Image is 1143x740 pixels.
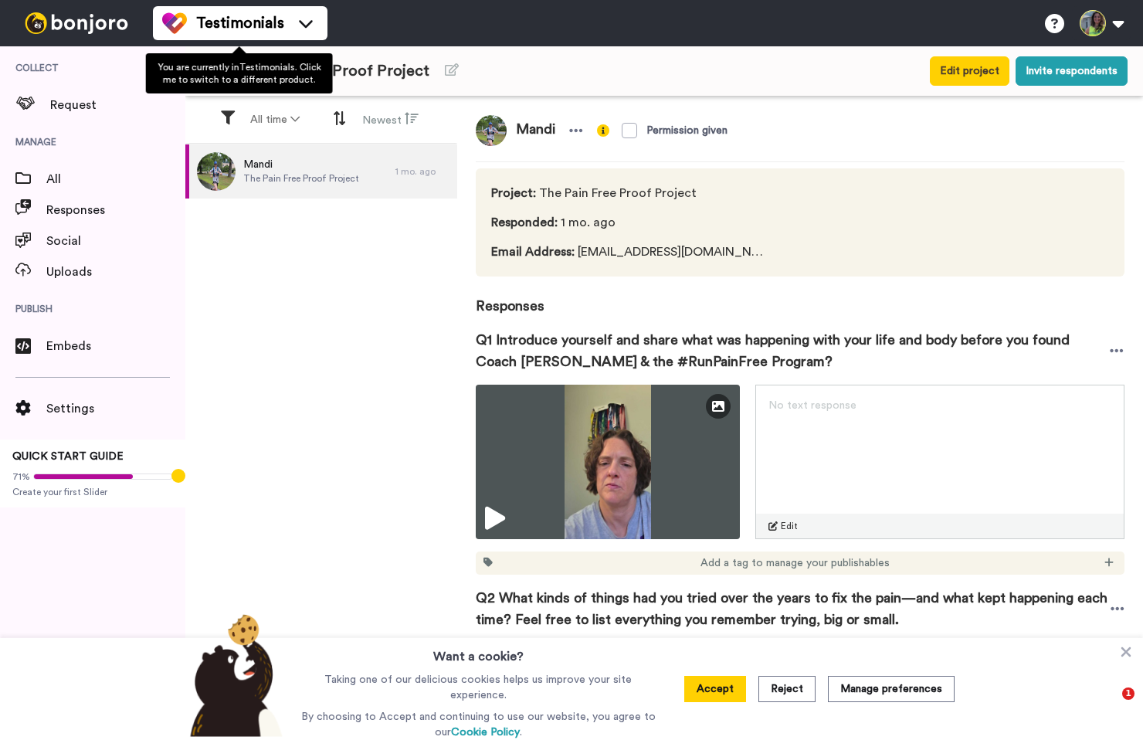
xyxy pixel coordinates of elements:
[646,123,728,138] div: Permission given
[158,63,321,84] span: You are currently in Testimonials . Click me to switch to a different product.
[433,638,524,666] h3: Want a cookie?
[781,520,798,532] span: Edit
[395,165,449,178] div: 1 mo. ago
[451,727,520,738] a: Cookie Policy
[507,115,565,146] span: Mandi
[297,672,660,703] p: Taking one of our delicious cookies helps us improve your site experience.
[243,157,359,172] span: Mandi
[241,106,309,134] button: All time
[930,56,1009,86] button: Edit project
[476,115,507,146] img: 4e4beed2-5b14-4d7e-821b-c3acf8121927.jpeg
[185,144,457,199] a: MandiThe Pain Free Proof Project1 mo. ago
[297,709,660,740] p: By choosing to Accept and continuing to use our website, you agree to our .
[491,216,558,229] span: Responded :
[476,587,1111,630] span: Q2 What kinds of things had you tried over the years to fix the pain—and what kept happening each...
[46,201,185,219] span: Responses
[491,187,536,199] span: Project :
[597,124,609,137] img: info-yellow.svg
[476,277,1124,317] span: Responses
[700,555,890,571] span: Add a tag to manage your publishables
[491,243,768,261] span: [EMAIL_ADDRESS][DOMAIN_NAME]
[491,213,768,232] span: 1 mo. ago
[46,170,185,188] span: All
[768,400,856,411] span: No text response
[50,96,185,114] span: Request
[1016,56,1128,86] button: Invite respondents
[162,11,187,36] img: tm-color.svg
[46,337,185,355] span: Embeds
[196,12,284,34] span: Testimonials
[12,486,173,498] span: Create your first Slider
[12,451,124,462] span: QUICK START GUIDE
[19,12,134,34] img: bj-logo-header-white.svg
[243,172,359,185] span: The Pain Free Proof Project
[197,152,236,191] img: 4e4beed2-5b14-4d7e-821b-c3acf8121927.jpeg
[476,329,1109,372] span: Q1 Introduce yourself and share what was happening with your life and body before you found Coach...
[46,263,185,281] span: Uploads
[12,470,30,483] span: 71%
[46,232,185,250] span: Social
[828,676,955,702] button: Manage preferences
[353,105,428,134] button: Newest
[171,469,185,483] div: Tooltip anchor
[1122,687,1135,700] span: 1
[1090,687,1128,725] iframe: Intercom live chat
[46,399,185,418] span: Settings
[758,676,816,702] button: Reject
[476,385,740,539] img: 06319db9-5bf8-440b-9d68-01841574b23e-thumbnail_full-1755893119.jpg
[176,613,290,737] img: bear-with-cookie.png
[684,676,746,702] button: Accept
[491,246,575,258] span: Email Address :
[491,184,768,202] span: The Pain Free Proof Project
